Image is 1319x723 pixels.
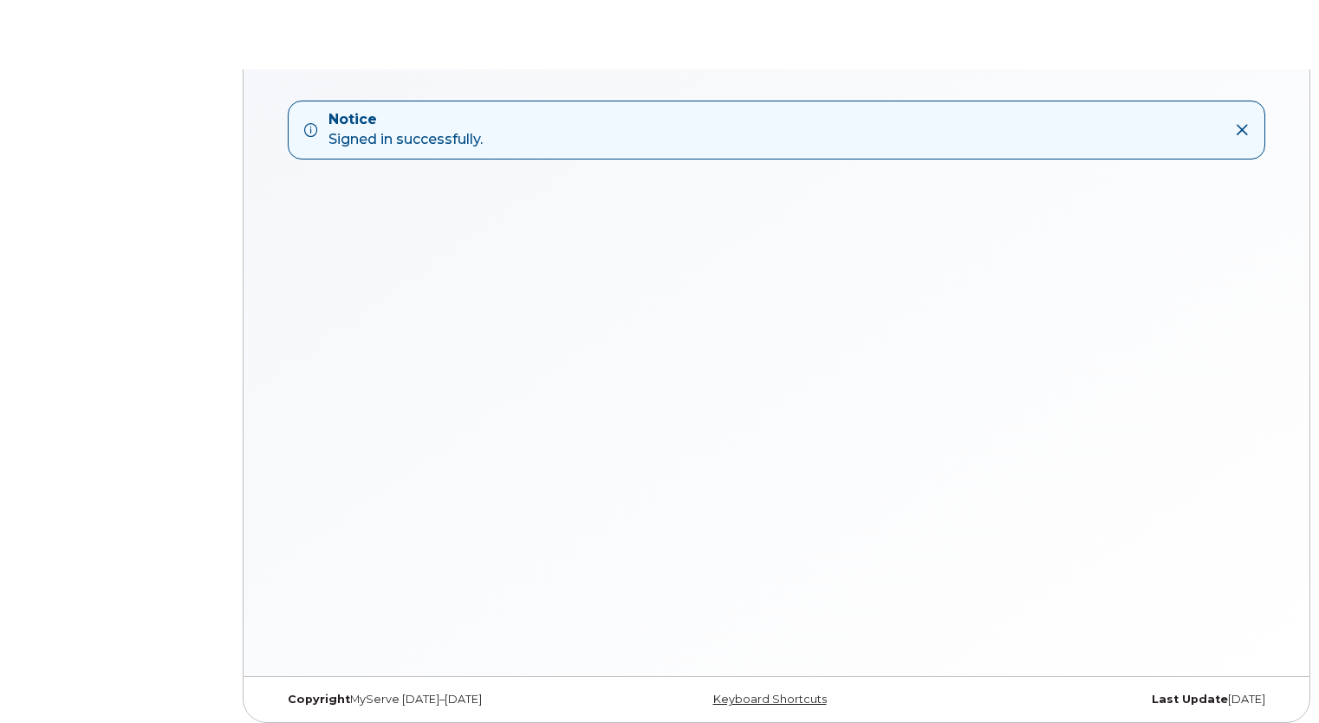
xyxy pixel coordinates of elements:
div: MyServe [DATE]–[DATE] [275,693,609,707]
a: Keyboard Shortcuts [713,693,827,706]
strong: Last Update [1152,693,1228,706]
strong: Notice [328,110,483,130]
strong: Copyright [288,693,350,706]
div: Signed in successfully. [328,110,483,150]
div: [DATE] [944,693,1278,707]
